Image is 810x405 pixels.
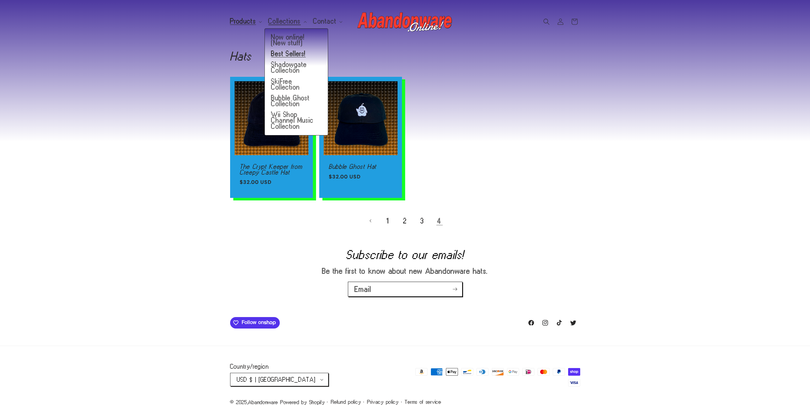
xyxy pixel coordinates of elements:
a: Shadowgate Collection [265,59,328,76]
a: Page 1 [381,214,395,228]
input: Email [348,282,462,296]
summary: Collections [264,15,309,28]
span: USD $ | [GEOGRAPHIC_DATA] [237,376,316,383]
a: Page 3 [415,214,429,228]
a: Bubble Ghost Hat [329,164,392,170]
img: Abandonware [357,9,453,34]
summary: Contact [309,15,345,28]
span: Contact [313,18,336,24]
a: Refund policy [331,399,361,405]
summary: Products [226,15,265,28]
nav: Pagination [230,214,580,228]
a: Previous page [364,214,378,228]
a: Abandonware [248,399,278,405]
a: Powered by Shopify [280,399,325,405]
p: Be the first to know about new Abandonware hats. [294,266,517,276]
a: Terms of service [405,399,441,405]
a: Page 2 [398,214,412,228]
span: Collections [268,18,301,24]
a: Abandonware [355,6,455,37]
h2: Subscribe to our emails! [29,250,781,260]
a: Privacy policy [367,399,399,405]
a: SkiFree Collection [265,76,328,93]
button: USD $ | [GEOGRAPHIC_DATA] [230,373,328,386]
a: Bubble Ghost Collection [265,93,328,109]
h2: Country/region [230,363,328,370]
small: © 2025, [230,399,278,405]
button: Subscribe [448,282,462,297]
summary: Search [539,15,553,29]
a: Best Sellers! [265,48,328,59]
a: The Crypt Keeper from Creepy Castle Hat [240,164,303,175]
span: Products [230,18,256,24]
h1: Hats [230,51,580,61]
a: Wii Shop Channel Music Collection [265,109,328,132]
a: Now online! (New stuff) [265,32,328,48]
a: Page 4 [433,214,447,228]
